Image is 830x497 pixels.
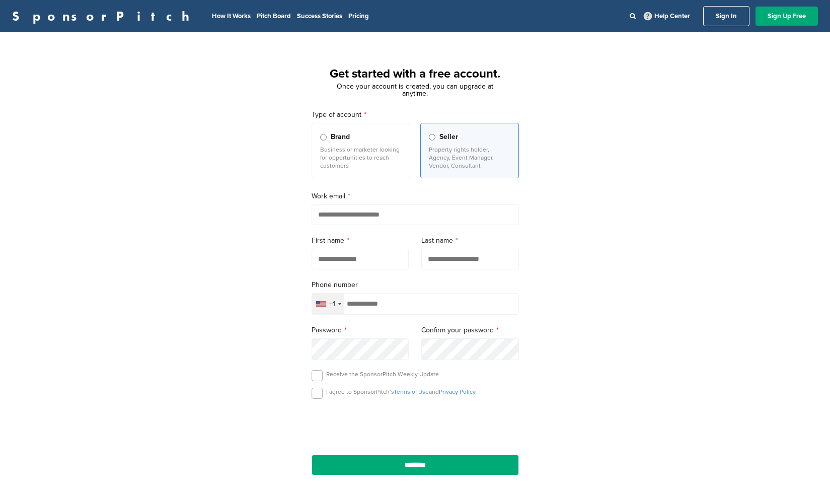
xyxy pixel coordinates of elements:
[297,12,342,20] a: Success Stories
[703,6,749,26] a: Sign In
[312,325,409,336] label: Password
[394,388,429,395] a: Terms of Use
[329,301,335,308] div: +1
[312,109,519,120] label: Type of account
[331,131,350,143] span: Brand
[312,191,519,202] label: Work email
[756,7,818,26] a: Sign Up Free
[429,134,435,140] input: Seller Property rights holder, Agency, Event Manager, Vendor, Consultant
[642,10,692,22] a: Help Center
[439,131,458,143] span: Seller
[421,325,519,336] label: Confirm your password
[312,279,519,291] label: Phone number
[257,12,291,20] a: Pitch Board
[429,146,510,170] p: Property rights holder, Agency, Event Manager, Vendor, Consultant
[439,388,476,395] a: Privacy Policy
[320,134,327,140] input: Brand Business or marketer looking for opportunities to reach customers
[312,235,409,246] label: First name
[299,65,531,83] h1: Get started with a free account.
[212,12,251,20] a: How It Works
[312,294,344,314] div: Selected country
[358,410,473,440] iframe: reCAPTCHA
[337,82,493,98] span: Once your account is created, you can upgrade at anytime.
[421,235,519,246] label: Last name
[326,370,439,378] p: Receive the SponsorPitch Weekly Update
[12,10,196,23] a: SponsorPitch
[326,388,476,396] p: I agree to SponsorPitch’s and
[320,146,402,170] p: Business or marketer looking for opportunities to reach customers
[348,12,369,20] a: Pricing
